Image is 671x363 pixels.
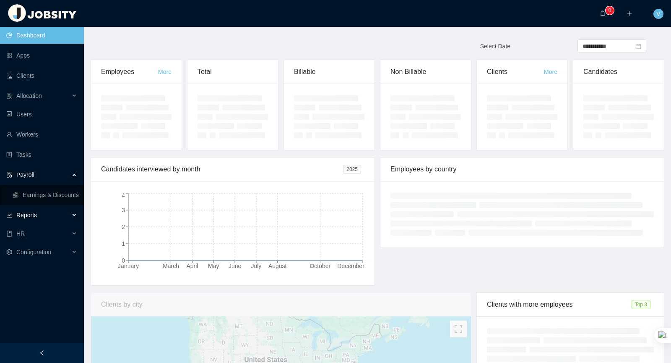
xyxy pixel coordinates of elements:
a: icon: reconciliationEarnings & Discounts [13,187,77,203]
tspan: 0 [122,257,125,264]
tspan: 2 [122,224,125,230]
tspan: March [163,263,179,269]
a: More [544,68,557,75]
tspan: October [309,263,330,269]
span: Configuration [16,249,51,255]
sup: 0 [606,6,614,15]
div: Employees by country [390,158,654,181]
i: icon: file-protect [6,172,12,178]
div: Total [198,60,268,84]
tspan: January [118,263,139,269]
div: Billable [294,60,364,84]
div: Employees [101,60,158,84]
i: icon: book [6,231,12,237]
div: Candidates interviewed by month [101,158,343,181]
span: HR [16,230,25,237]
div: Clients [487,60,544,84]
span: Allocation [16,92,42,99]
span: Top 3 [632,300,650,309]
tspan: December [337,263,364,269]
tspan: April [186,263,198,269]
tspan: June [229,263,242,269]
a: icon: userWorkers [6,126,77,143]
a: icon: robotUsers [6,106,77,123]
i: icon: solution [6,93,12,99]
span: Reports [16,212,37,218]
i: icon: plus [627,11,632,16]
a: icon: auditClients [6,67,77,84]
i: icon: bell [600,11,606,16]
a: More [158,68,172,75]
a: icon: pie-chartDashboard [6,27,77,44]
a: icon: appstoreApps [6,47,77,64]
a: icon: profileTasks [6,146,77,163]
i: icon: calendar [635,43,641,49]
tspan: 1 [122,240,125,247]
div: Clients with more employees [487,293,632,316]
tspan: 3 [122,207,125,213]
i: icon: line-chart [6,212,12,218]
i: icon: setting [6,249,12,255]
div: Non Billable [390,60,461,84]
span: V [656,9,660,19]
span: 2025 [343,165,361,174]
tspan: 4 [122,192,125,199]
div: Candidates [583,60,654,84]
span: Payroll [16,171,34,178]
tspan: August [268,263,287,269]
span: Select Date [480,43,510,50]
tspan: July [251,263,261,269]
tspan: May [208,263,219,269]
